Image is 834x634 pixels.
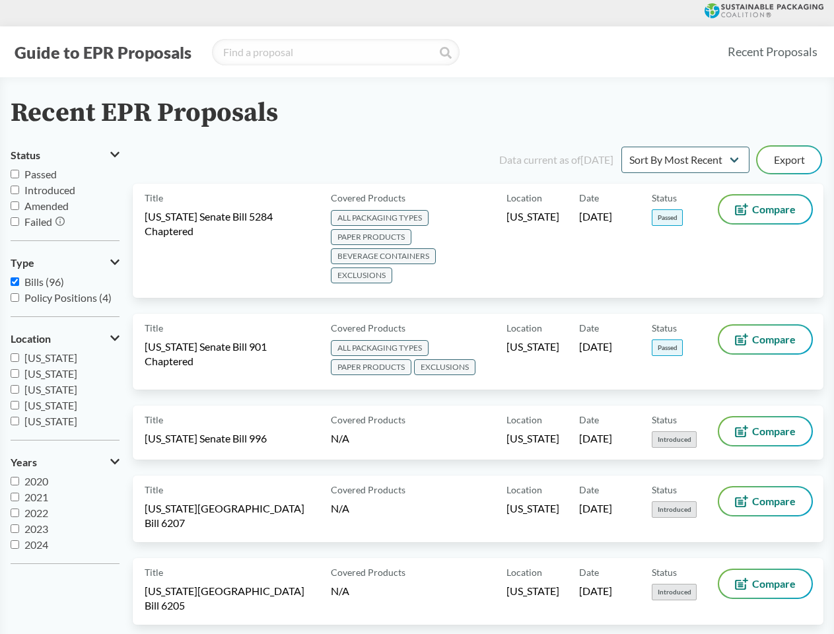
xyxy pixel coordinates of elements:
[24,491,48,503] span: 2021
[579,191,599,205] span: Date
[11,149,40,161] span: Status
[757,147,821,173] button: Export
[752,334,796,345] span: Compare
[331,210,429,226] span: ALL PACKAGING TYPES
[752,204,796,215] span: Compare
[11,170,19,178] input: Passed
[11,144,120,166] button: Status
[24,538,48,551] span: 2024
[145,191,163,205] span: Title
[145,501,315,530] span: [US_STATE][GEOGRAPHIC_DATA] Bill 6207
[506,431,559,446] span: [US_STATE]
[24,399,77,411] span: [US_STATE]
[145,413,163,427] span: Title
[652,483,677,497] span: Status
[11,456,37,468] span: Years
[11,277,19,286] input: Bills (96)
[24,184,75,196] span: Introduced
[331,267,392,283] span: EXCLUSIONS
[506,321,542,335] span: Location
[579,209,612,224] span: [DATE]
[579,413,599,427] span: Date
[24,507,48,519] span: 2022
[331,502,349,514] span: N/A
[752,496,796,507] span: Compare
[24,291,112,304] span: Policy Positions (4)
[24,383,77,396] span: [US_STATE]
[652,339,683,356] span: Passed
[11,524,19,533] input: 2023
[145,483,163,497] span: Title
[331,432,349,444] span: N/A
[11,257,34,269] span: Type
[579,339,612,354] span: [DATE]
[145,209,315,238] span: [US_STATE] Senate Bill 5284 Chaptered
[11,509,19,517] input: 2022
[579,431,612,446] span: [DATE]
[506,209,559,224] span: [US_STATE]
[331,340,429,356] span: ALL PACKAGING TYPES
[11,333,51,345] span: Location
[24,367,77,380] span: [US_STATE]
[652,501,697,518] span: Introduced
[579,565,599,579] span: Date
[212,39,460,65] input: Find a proposal
[11,477,19,485] input: 2020
[652,584,697,600] span: Introduced
[579,584,612,598] span: [DATE]
[145,321,163,335] span: Title
[331,565,405,579] span: Covered Products
[752,426,796,437] span: Compare
[719,417,812,445] button: Compare
[331,191,405,205] span: Covered Products
[506,501,559,516] span: [US_STATE]
[11,328,120,350] button: Location
[11,98,278,128] h2: Recent EPR Proposals
[11,252,120,274] button: Type
[331,229,411,245] span: PAPER PRODUCTS
[652,413,677,427] span: Status
[145,584,315,613] span: [US_STATE][GEOGRAPHIC_DATA] Bill 6205
[506,565,542,579] span: Location
[506,483,542,497] span: Location
[145,565,163,579] span: Title
[722,37,823,67] a: Recent Proposals
[24,199,69,212] span: Amended
[719,487,812,515] button: Compare
[24,215,52,228] span: Failed
[11,385,19,394] input: [US_STATE]
[506,413,542,427] span: Location
[11,353,19,362] input: [US_STATE]
[11,186,19,194] input: Introduced
[24,168,57,180] span: Passed
[579,483,599,497] span: Date
[24,351,77,364] span: [US_STATE]
[11,369,19,378] input: [US_STATE]
[11,540,19,549] input: 2024
[11,417,19,425] input: [US_STATE]
[331,413,405,427] span: Covered Products
[579,321,599,335] span: Date
[145,339,315,369] span: [US_STATE] Senate Bill 901 Chaptered
[752,579,796,589] span: Compare
[414,359,475,375] span: EXCLUSIONS
[652,321,677,335] span: Status
[499,152,613,168] div: Data current as of [DATE]
[24,522,48,535] span: 2023
[145,431,267,446] span: [US_STATE] Senate Bill 996
[331,584,349,597] span: N/A
[24,475,48,487] span: 2020
[11,217,19,226] input: Failed
[652,565,677,579] span: Status
[652,191,677,205] span: Status
[24,415,77,427] span: [US_STATE]
[506,339,559,354] span: [US_STATE]
[11,401,19,409] input: [US_STATE]
[506,584,559,598] span: [US_STATE]
[719,326,812,353] button: Compare
[652,431,697,448] span: Introduced
[652,209,683,226] span: Passed
[331,321,405,335] span: Covered Products
[719,195,812,223] button: Compare
[11,293,19,302] input: Policy Positions (4)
